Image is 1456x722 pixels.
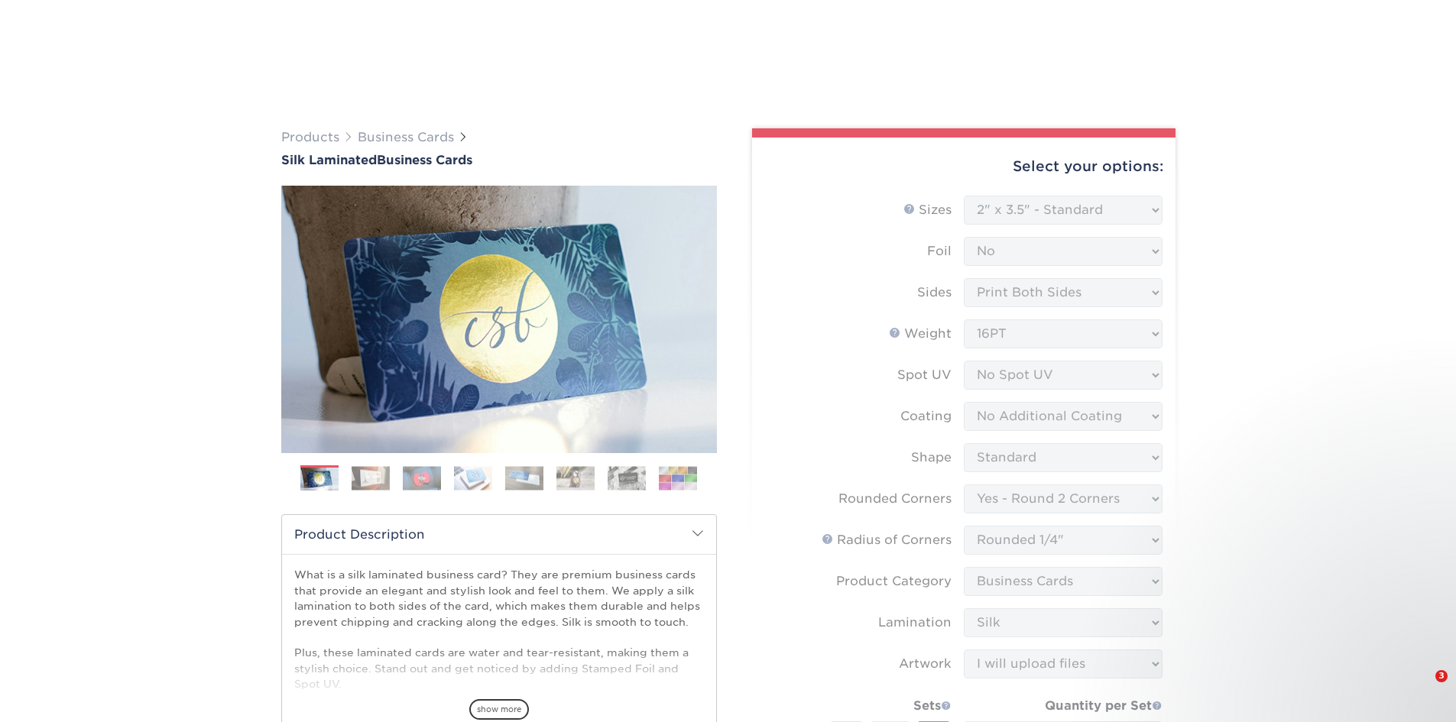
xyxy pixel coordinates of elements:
[281,130,339,144] a: Products
[556,466,595,490] img: Business Cards 06
[300,460,339,498] img: Business Cards 01
[1404,670,1441,707] iframe: Intercom live chat
[505,466,543,490] img: Business Cards 05
[282,515,716,554] h2: Product Description
[281,102,717,537] img: Silk Laminated 01
[454,466,492,490] img: Business Cards 04
[1435,670,1448,682] span: 3
[358,130,454,144] a: Business Cards
[281,153,717,167] a: Silk LaminatedBusiness Cards
[659,466,697,490] img: Business Cards 08
[608,466,646,490] img: Business Cards 07
[403,466,441,490] img: Business Cards 03
[352,466,390,490] img: Business Cards 02
[764,138,1163,196] div: Select your options:
[281,153,717,167] h1: Business Cards
[281,153,377,167] span: Silk Laminated
[469,699,529,720] span: show more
